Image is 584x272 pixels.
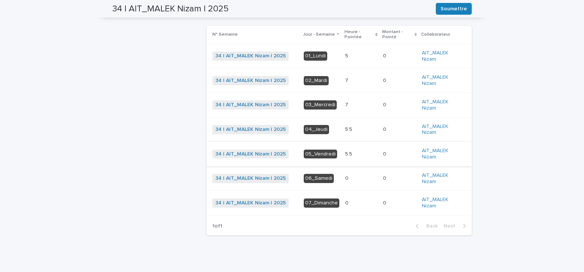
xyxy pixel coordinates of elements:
div: 01_Lundi [304,51,327,61]
a: AIT_MALEK Nizam [422,124,460,136]
tr: 34 | AIT_MALEK Nizam | 2025 03_Mercredi77 00 AIT_MALEK Nizam [207,93,472,117]
span: Back [422,223,438,229]
p: 0 [345,198,350,206]
p: 0 [383,100,388,108]
p: 0 [383,76,388,84]
span: Next [444,223,460,229]
a: AIT_MALEK Nizam [422,50,460,62]
div: 07_Dimanche [304,198,339,208]
p: 5.5 [345,150,354,157]
a: AIT_MALEK Nizam [422,197,460,209]
p: 7 [345,76,350,84]
p: Heure - Pointée [344,28,373,42]
p: 0 [383,150,388,157]
tr: 34 | AIT_MALEK Nizam | 2025 04_Jeudi5.55.5 00 AIT_MALEK Nizam [207,117,472,142]
button: Next [441,223,472,229]
p: Montant - Pointé [382,28,413,42]
a: AIT_MALEK Nizam [422,74,460,87]
a: 34 | AIT_MALEK Nizam | 2025 [215,200,286,206]
p: N° Semaine [212,31,238,39]
p: Collaborateur [421,31,450,39]
div: 02_Mardi [304,76,329,85]
p: Jour - Semaine [303,31,335,39]
a: AIT_MALEK Nizam [422,172,460,185]
tr: 34 | AIT_MALEK Nizam | 2025 06_Samedi00 00 AIT_MALEK Nizam [207,166,472,191]
a: AIT_MALEK Nizam [422,99,460,111]
tr: 34 | AIT_MALEK Nizam | 2025 02_Mardi77 00 AIT_MALEK Nizam [207,68,472,93]
tr: 34 | AIT_MALEK Nizam | 2025 07_Dimanche00 00 AIT_MALEK Nizam [207,191,472,215]
p: 5.5 [345,125,354,133]
p: 0 [383,198,388,206]
tr: 34 | AIT_MALEK Nizam | 2025 01_Lundi55 00 AIT_MALEK Nizam [207,44,472,68]
p: 0 [383,125,388,133]
a: AIT_MALEK Nizam [422,148,460,160]
a: 34 | AIT_MALEK Nizam | 2025 [215,175,286,182]
p: 0 [383,174,388,182]
p: 1 of 1 [207,217,228,235]
div: 05_Vendredi [304,150,337,159]
a: 34 | AIT_MALEK Nizam | 2025 [215,53,286,59]
button: Back [410,223,441,229]
div: 03_Mercredi [304,100,337,110]
p: 0 [383,51,388,59]
p: 7 [345,100,350,108]
div: 06_Samedi [304,174,334,183]
a: 34 | AIT_MALEK Nizam | 2025 [215,78,286,84]
tr: 34 | AIT_MALEK Nizam | 2025 05_Vendredi5.55.5 00 AIT_MALEK Nizam [207,142,472,167]
button: Soumettre [436,3,472,15]
div: 04_Jeudi [304,125,329,134]
p: 5 [345,51,350,59]
h2: 34 | AIT_MALEK Nizam | 2025 [112,4,229,14]
a: 34 | AIT_MALEK Nizam | 2025 [215,102,286,108]
p: 0 [345,174,350,182]
a: 34 | AIT_MALEK Nizam | 2025 [215,151,286,157]
a: 34 | AIT_MALEK Nizam | 2025 [215,126,286,133]
span: Soumettre [441,5,467,12]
